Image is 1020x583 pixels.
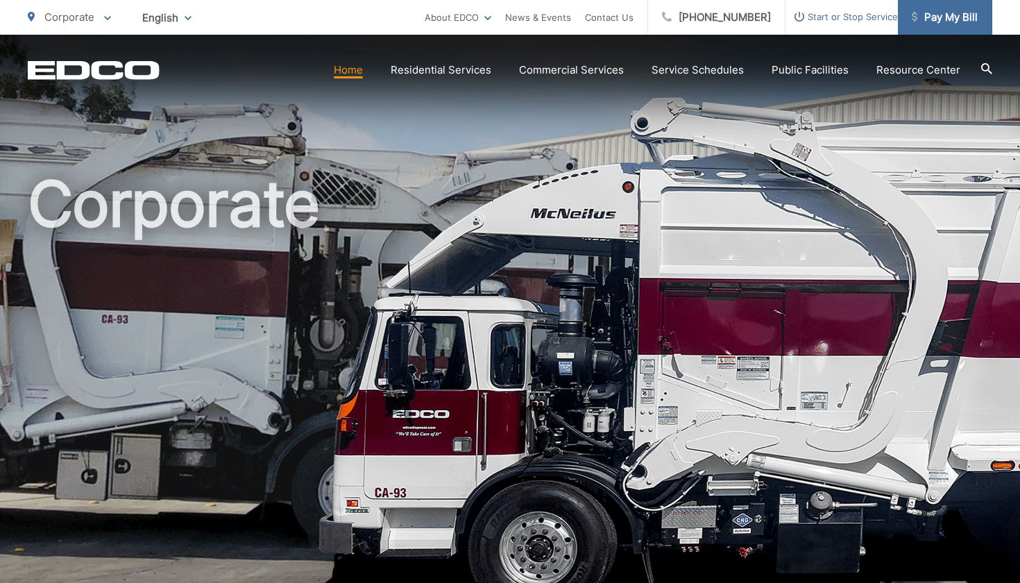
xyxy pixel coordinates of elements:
[505,9,571,26] a: News & Events
[132,6,202,30] span: English
[334,62,363,78] a: Home
[652,62,744,78] a: Service Schedules
[28,60,160,80] a: EDCD logo. Return to the homepage.
[912,9,978,26] span: Pay My Bill
[519,62,624,78] a: Commercial Services
[772,62,849,78] a: Public Facilities
[876,62,960,78] a: Resource Center
[391,62,491,78] a: Residential Services
[425,9,491,26] a: About EDCO
[44,10,94,24] span: Corporate
[585,9,634,26] a: Contact Us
